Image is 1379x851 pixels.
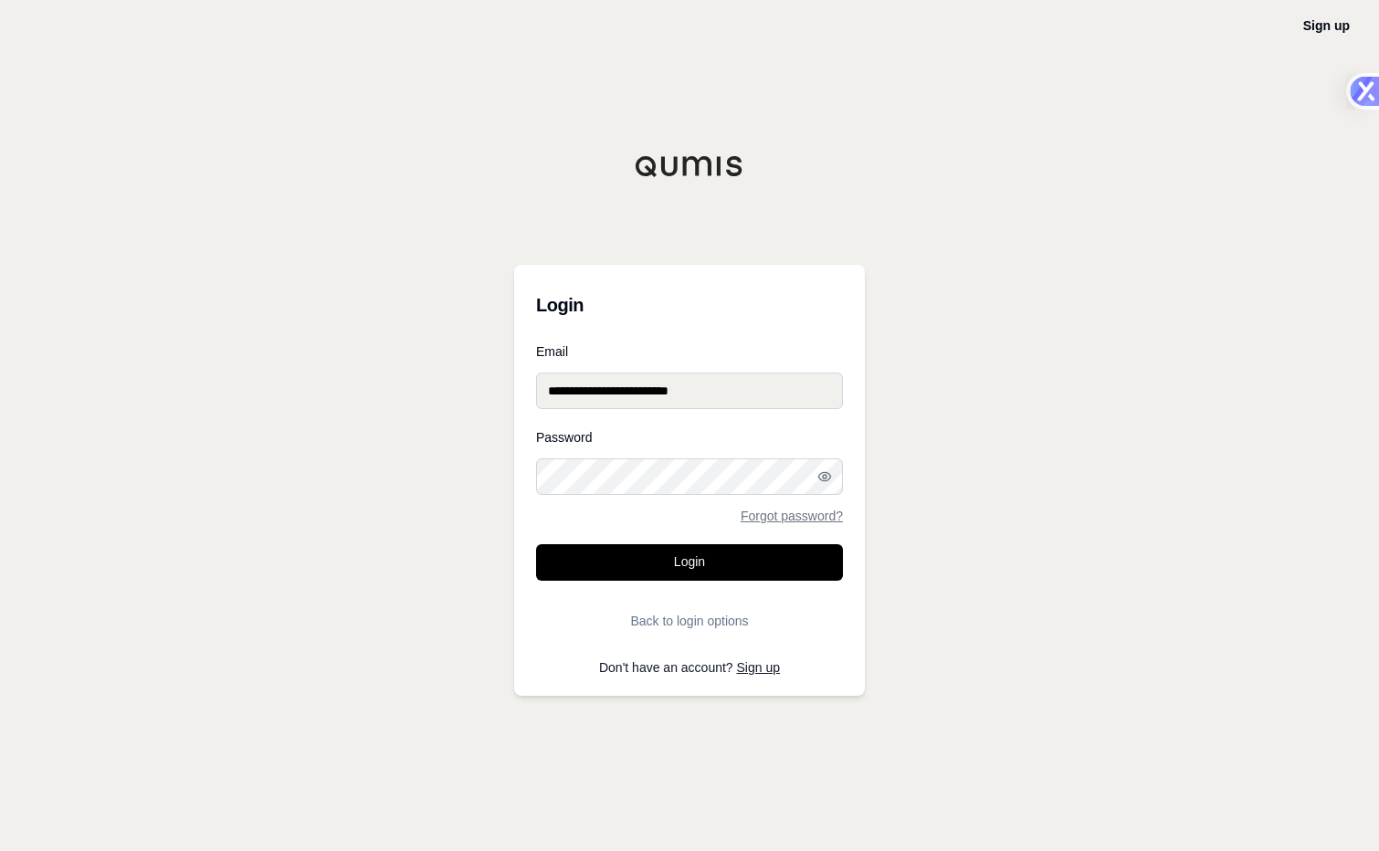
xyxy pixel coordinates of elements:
img: tab-logo.svg [1346,73,1379,110]
label: Password [536,431,843,444]
h3: Login [536,287,843,323]
button: Login [536,544,843,581]
a: Forgot password? [741,510,843,522]
a: Sign up [1303,18,1350,33]
p: Don't have an account? [536,661,843,674]
label: Email [536,345,843,358]
img: Qumis [635,155,744,177]
a: Sign up [737,660,780,675]
button: Back to login options [536,603,843,639]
